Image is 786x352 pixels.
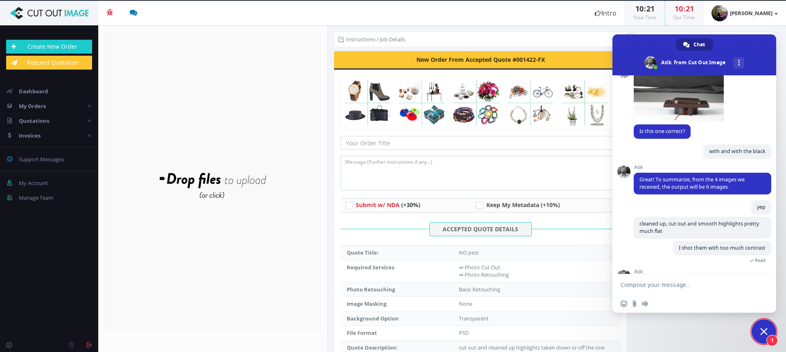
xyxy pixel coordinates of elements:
[453,260,621,282] td: ⇛ Photo Cut Out ⇛ Photo Retouching
[634,165,771,170] span: Atik
[639,176,745,190] span: Great! To summarize, from the 4 images we received, the output will be 6 images.
[633,14,657,21] small: Your Time
[19,156,64,163] span: Support Messages
[631,300,638,307] span: Send a file
[6,56,92,70] a: Request Quotation
[711,5,728,21] img: 8f1b9c57a3b45661e0c95c547e346019
[755,257,766,263] span: Read
[339,35,405,43] li: Instructions / Job Details
[646,4,655,14] span: 21
[347,286,395,293] strong: Photo Retouching
[766,335,778,346] span: 1
[19,102,46,110] span: My Orders
[453,282,621,297] td: Basic Retouching
[453,326,621,341] td: PSD
[347,315,399,322] strong: Background Option
[356,201,400,209] span: Submit w/ NDA
[675,4,683,14] span: 10
[334,51,627,70] div: New Order From Accepted Quote #001422-FX
[19,88,48,95] span: Dashboard
[683,4,686,14] span: :
[634,269,771,275] span: Atik
[6,7,92,19] img: Cut Out Image
[429,222,532,236] span: ACCEPTED QUOTE DETAILS
[676,38,713,51] a: Chat
[703,1,786,25] a: [PERSON_NAME]
[686,4,694,14] span: 21
[347,344,398,351] strong: Quote Description:
[6,40,92,54] a: Create New Order
[639,220,759,235] span: cleaned up, cut out and smooth highlights pretty much flat
[453,246,621,260] td: NO pest
[642,300,648,307] span: Audio message
[347,249,379,256] strong: Quote Title:
[341,136,621,150] input: Your Order Title
[639,128,685,135] span: Is this one correct?
[693,38,705,51] span: Chat
[752,319,776,344] a: Close chat
[635,4,644,14] span: 10
[730,9,772,17] strong: [PERSON_NAME]
[347,264,394,271] strong: Required Services
[486,201,560,209] span: Keep My Metadata (+10%)
[19,117,49,124] span: Quotations
[679,244,766,251] span: I shot them with too much contrast
[453,311,621,326] td: Transparent
[347,329,377,336] strong: File Format
[621,274,752,295] textarea: Compose your message...
[709,148,766,155] span: with and with the black
[19,179,48,187] span: My Account
[453,297,621,311] td: None
[673,14,695,21] small: Our Time
[19,194,53,201] span: Manage Team
[757,203,766,210] span: yep
[19,132,41,139] span: Invoices
[644,4,646,14] span: :
[621,300,627,307] span: Insert an emoji
[401,201,420,209] span: (+30%)
[356,201,420,209] a: Submit w/ NDA (+30%)
[347,300,386,307] strong: Image Masking
[587,1,625,25] a: Intro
